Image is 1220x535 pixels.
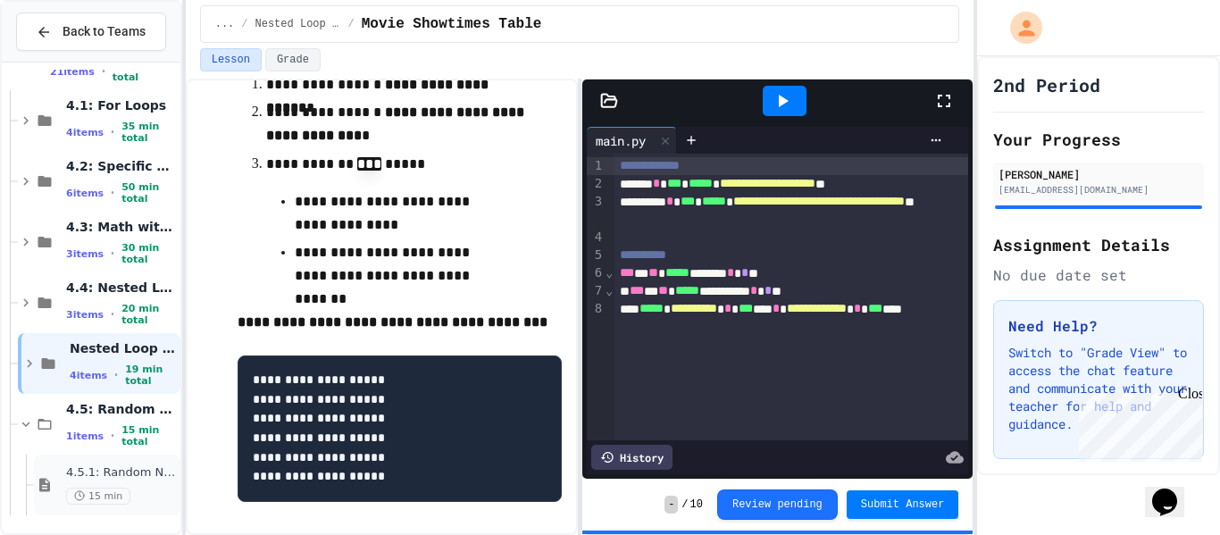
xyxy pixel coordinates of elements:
button: Lesson [200,48,262,71]
span: 3 items [66,248,104,260]
span: Back to Teams [63,22,146,41]
span: 15 min total [121,424,177,447]
button: Submit Answer [847,490,959,519]
h2: Your Progress [993,127,1204,152]
span: 4 items [70,370,107,381]
span: Movie Showtimes Table [362,13,542,35]
iframe: chat widget [1145,464,1202,517]
span: / [681,497,688,512]
div: 5 [587,247,605,264]
div: 1 [587,157,605,175]
div: 2 [587,175,605,193]
span: Fold line [605,265,614,280]
span: 4.2: Specific Ranges [66,158,177,174]
span: • [111,429,114,443]
span: / [348,17,355,31]
div: 8 [587,300,605,336]
span: 50 min total [121,181,177,205]
div: My Account [991,7,1047,48]
span: 15 min [66,488,130,505]
span: • [111,247,114,261]
h3: Need Help? [1008,315,1189,337]
span: 35 min total [121,121,177,144]
span: • [111,307,114,322]
button: Grade [265,48,321,71]
h1: 2nd Period [993,72,1100,97]
div: No due date set [993,264,1204,286]
span: • [111,186,114,200]
span: 2h 49m total [113,60,177,83]
div: History [591,445,673,470]
button: Review pending [717,489,838,520]
span: 4.5.1: Random Numbers [66,465,177,481]
span: 6 items [66,188,104,199]
span: ... [215,17,235,31]
span: 4.3: Math with Loops [66,219,177,235]
span: 20 min total [121,303,177,326]
div: 4 [587,229,605,247]
p: Switch to "Grade View" to access the chat feature and communicate with your teacher for help and ... [1008,344,1189,433]
span: 4.4: Nested Loops [66,280,177,296]
div: Chat with us now!Close [7,7,123,113]
span: Nested Loop Practice [255,17,341,31]
span: 4.1: For Loops [66,97,177,113]
div: 6 [587,264,605,282]
span: 19 min total [125,364,177,387]
div: main.py [587,131,655,150]
span: 1 items [66,431,104,442]
span: 30 min total [121,242,177,265]
span: Fold line [605,283,614,297]
div: [PERSON_NAME] [999,166,1199,182]
div: 7 [587,282,605,300]
span: 4.5: Random Numbers [66,401,177,417]
span: 21 items [50,66,95,78]
span: • [111,125,114,139]
div: [EMAIL_ADDRESS][DOMAIN_NAME] [999,183,1199,196]
span: Submit Answer [861,497,945,512]
div: 3 [587,193,605,229]
button: Back to Teams [16,13,166,51]
span: • [102,64,105,79]
h2: Assignment Details [993,232,1204,257]
span: - [664,496,678,514]
span: / [241,17,247,31]
div: main.py [587,127,677,154]
span: • [114,368,118,382]
span: 3 items [66,309,104,321]
iframe: chat widget [1072,386,1202,462]
span: 10 [690,497,703,512]
span: 4 items [66,127,104,138]
span: Nested Loop Practice [70,340,177,356]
